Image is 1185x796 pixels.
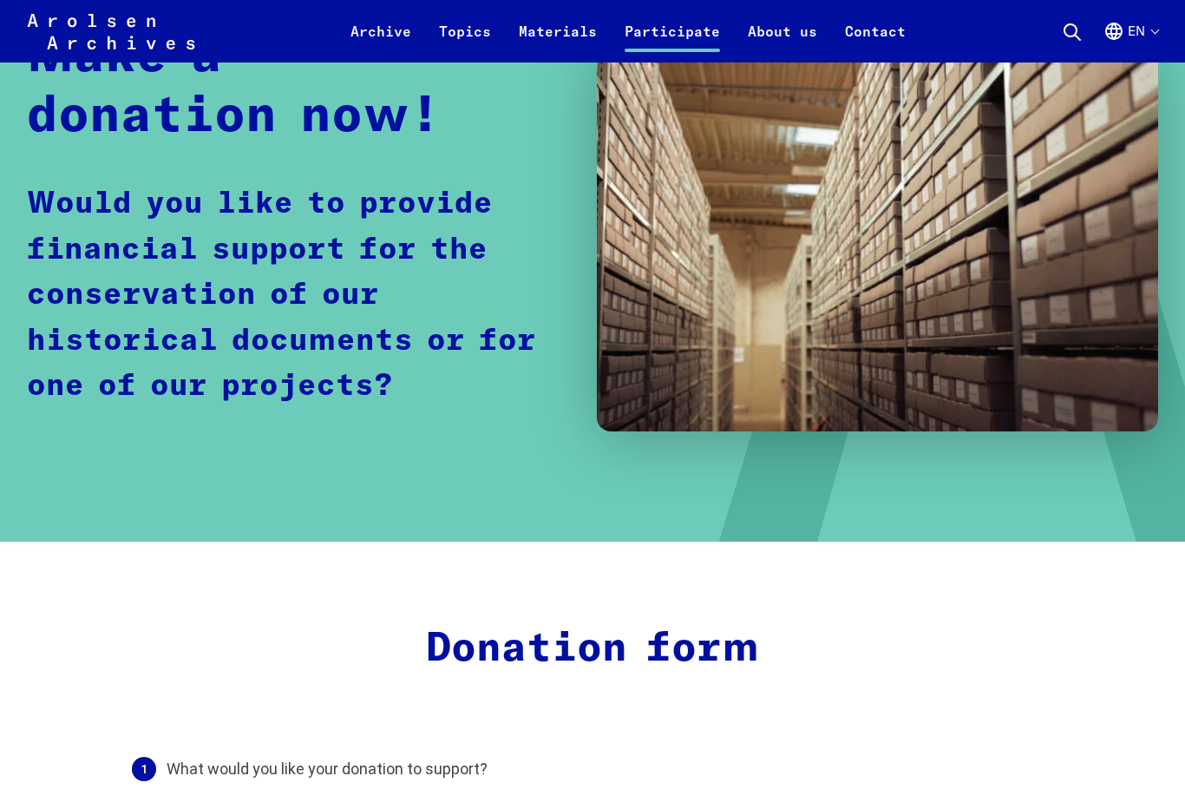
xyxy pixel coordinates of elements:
[27,182,562,411] p: Would you like to provide financial support for the conservation of our historical documents or f...
[226,625,959,674] h2: Donation form
[132,757,156,781] span: 1
[505,21,611,62] a: Materials
[27,27,562,148] h1: Make a donation now!
[611,21,734,62] a: Participate
[167,757,488,781] span: What would you like your donation to support?
[337,10,920,52] nav: Primary
[831,21,920,62] a: Contact
[337,21,425,62] a: Archive
[425,21,505,62] a: Topics
[734,21,831,62] a: About us
[1103,21,1158,62] button: English, language selection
